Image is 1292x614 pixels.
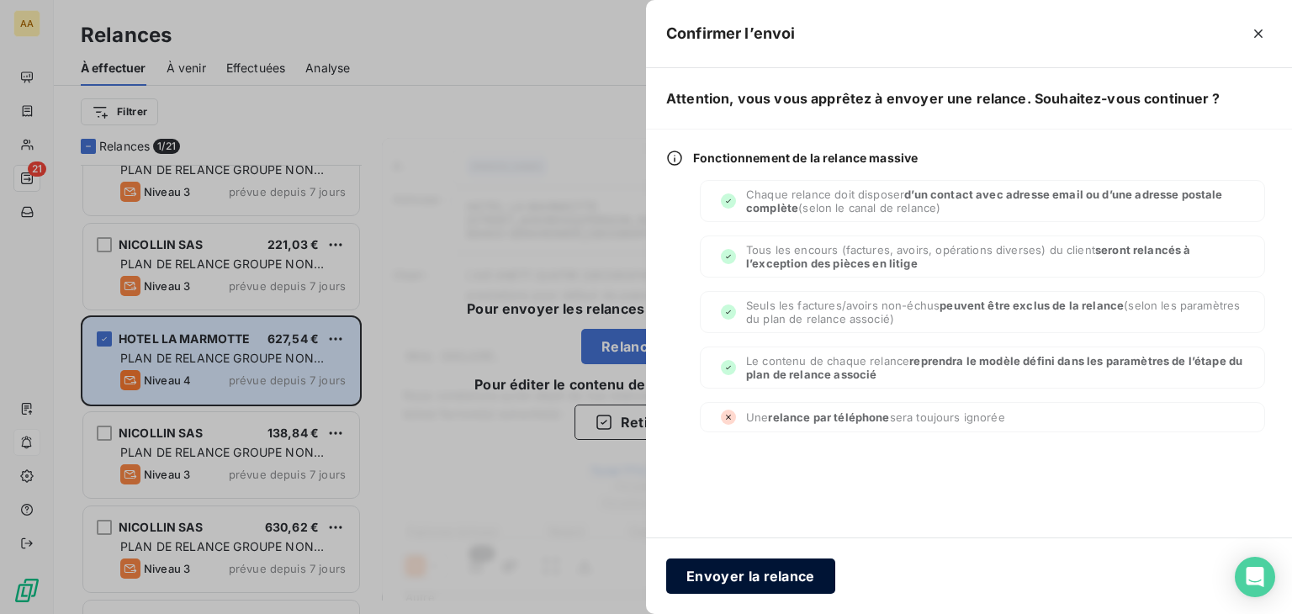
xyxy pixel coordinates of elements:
[693,150,918,167] span: Fonctionnement de la relance massive
[768,410,889,424] span: relance par téléphone
[940,299,1124,312] span: peuvent être exclus de la relance
[746,354,1244,381] span: Le contenu de chaque relance
[746,243,1244,270] span: Tous les encours (factures, avoirs, opérations diverses) du client
[666,558,835,594] button: Envoyer la relance
[746,354,1242,381] span: reprendra le modèle défini dans les paramètres de l’étape du plan de relance associé
[746,299,1244,326] span: Seuls les factures/avoirs non-échus (selon les paramètres du plan de relance associé)
[746,243,1190,270] span: seront relancés à l’exception des pièces en litige
[1235,557,1275,597] div: Open Intercom Messenger
[746,188,1223,214] span: d’un contact avec adresse email ou d’une adresse postale complète
[746,188,1244,214] span: Chaque relance doit disposer (selon le canal de relance)
[646,68,1292,129] h6: Attention, vous vous apprêtez à envoyer une relance. Souhaitez-vous continuer ?
[666,22,796,45] h5: Confirmer l’envoi
[746,410,1005,424] span: Une sera toujours ignorée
